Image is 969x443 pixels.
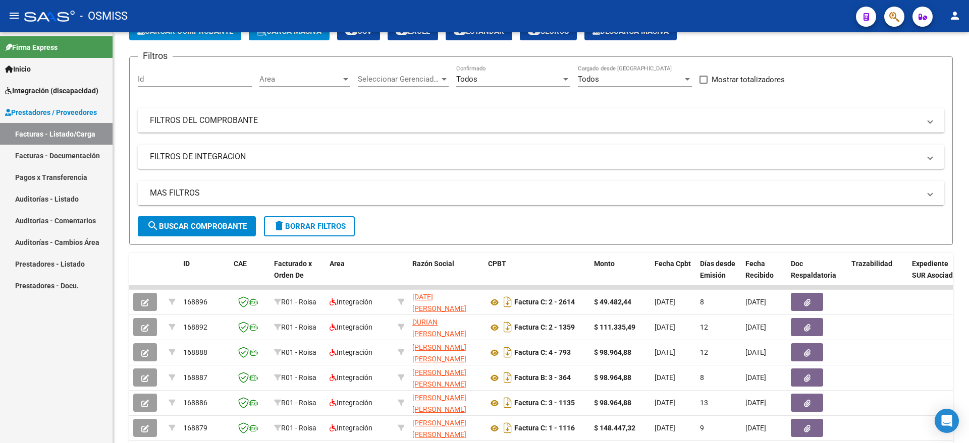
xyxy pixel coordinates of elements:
strong: $ 49.482,44 [594,298,631,306]
span: [DATE] [745,298,766,306]
span: 9 [700,424,704,432]
span: 168888 [183,348,207,356]
div: 23358047254 [412,367,480,388]
span: Seleccionar Gerenciador [358,75,440,84]
button: Buscar Comprobante [138,216,256,236]
span: [DATE] [655,323,675,331]
strong: $ 98.964,88 [594,399,631,407]
span: 168892 [183,323,207,331]
span: R01 - Roisa [281,323,316,331]
mat-panel-title: MAS FILTROS [150,187,920,199]
span: Inicio [5,64,31,75]
div: 27350054648 [412,317,480,338]
span: [DATE] [745,348,766,356]
div: 27211558623 [412,417,480,438]
span: Gecros [528,27,569,36]
strong: Factura C: 1 - 1116 [514,424,575,432]
span: Fecha Recibido [745,260,774,279]
span: 12 [700,348,708,356]
span: [DATE] [655,348,675,356]
strong: Factura C: 3 - 1135 [514,399,575,407]
span: [DATE] [655,424,675,432]
datatable-header-cell: Doc Respaldatoria [787,253,847,297]
span: [DATE][PERSON_NAME] [412,293,466,312]
datatable-header-cell: Area [326,253,394,297]
span: Integración [330,348,372,356]
span: Integración [330,373,372,382]
span: Todos [456,75,477,84]
button: Borrar Filtros [264,216,355,236]
mat-panel-title: FILTROS DEL COMPROBANTE [150,115,920,126]
div: 27325610846 [412,291,480,312]
i: Descargar documento [501,344,514,360]
span: Días desde Emisión [700,260,735,279]
datatable-header-cell: Facturado x Orden De [270,253,326,297]
strong: Factura C: 2 - 2614 [514,298,575,306]
datatable-header-cell: Trazabilidad [847,253,908,297]
span: Prestadores / Proveedores [5,107,97,118]
span: EXCEL [396,27,430,36]
span: CSV [345,27,372,36]
span: [PERSON_NAME] [PERSON_NAME] [412,394,466,413]
div: 27330928226 [412,342,480,363]
span: 13 [700,399,708,407]
span: Todos [578,75,599,84]
span: Monto [594,260,615,268]
span: [PERSON_NAME] [PERSON_NAME] [412,419,466,438]
span: 168879 [183,424,207,432]
span: 168887 [183,373,207,382]
datatable-header-cell: CPBT [484,253,590,297]
strong: Factura C: 4 - 793 [514,349,571,357]
span: Trazabilidad [851,260,892,268]
span: [PERSON_NAME] [PERSON_NAME] [412,368,466,388]
strong: $ 111.335,49 [594,323,635,331]
strong: $ 148.447,32 [594,424,635,432]
span: Borrar Filtros [273,222,346,231]
datatable-header-cell: CAE [230,253,270,297]
datatable-header-cell: Monto [590,253,651,297]
span: [DATE] [745,399,766,407]
span: Facturado x Orden De [274,260,312,279]
span: [DATE] [745,323,766,331]
mat-panel-title: FILTROS DE INTEGRACION [150,151,920,162]
span: Area [330,260,345,268]
span: Razón Social [412,260,454,268]
mat-icon: search [147,220,159,232]
datatable-header-cell: ID [179,253,230,297]
span: R01 - Roisa [281,399,316,407]
i: Descargar documento [501,420,514,436]
span: R01 - Roisa [281,298,316,306]
strong: Factura C: 2 - 1359 [514,324,575,332]
span: Integración [330,424,372,432]
span: [PERSON_NAME] [PERSON_NAME] [412,343,466,363]
span: 168886 [183,399,207,407]
span: 12 [700,323,708,331]
span: Integración [330,399,372,407]
span: ID [183,260,190,268]
span: R01 - Roisa [281,373,316,382]
span: Integración [330,298,372,306]
span: 8 [700,298,704,306]
i: Descargar documento [501,369,514,386]
span: DURIAN [PERSON_NAME] [412,318,466,338]
div: 27292981371 [412,392,480,413]
h3: Filtros [138,49,173,63]
mat-expansion-panel-header: MAS FILTROS [138,181,944,205]
span: [DATE] [655,373,675,382]
span: [DATE] [655,399,675,407]
datatable-header-cell: Fecha Recibido [741,253,787,297]
mat-expansion-panel-header: FILTROS DE INTEGRACION [138,145,944,169]
span: 168896 [183,298,207,306]
span: [DATE] [745,373,766,382]
span: R01 - Roisa [281,348,316,356]
span: Firma Express [5,42,58,53]
span: [DATE] [745,424,766,432]
span: - OSMISS [80,5,128,27]
span: Mostrar totalizadores [712,74,785,86]
i: Descargar documento [501,294,514,310]
mat-icon: delete [273,220,285,232]
mat-expansion-panel-header: FILTROS DEL COMPROBANTE [138,108,944,133]
mat-icon: menu [8,10,20,22]
span: Estandar [454,27,504,36]
i: Descargar documento [501,319,514,335]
